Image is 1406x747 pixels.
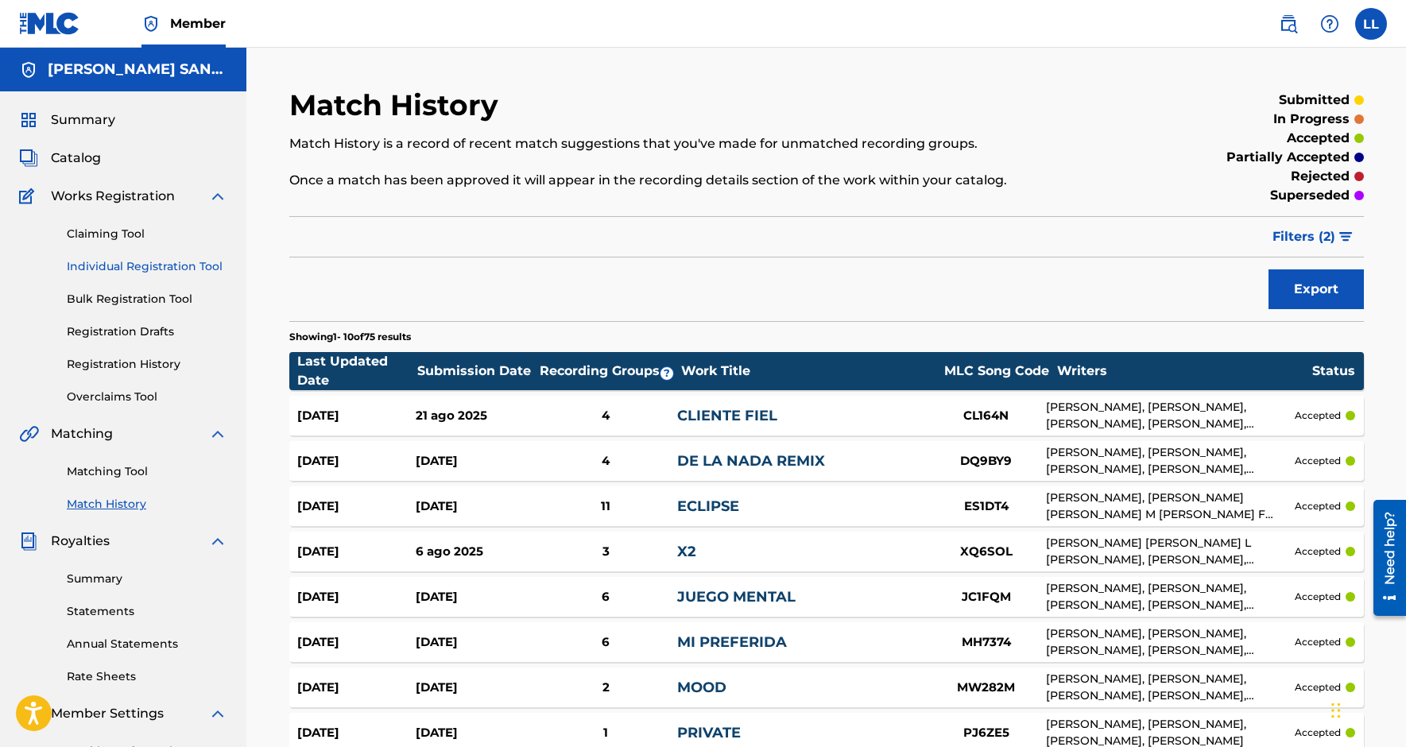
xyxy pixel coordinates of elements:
span: Member Settings [51,704,164,723]
a: Bulk Registration Tool [67,291,227,308]
span: Royalties [51,532,110,551]
p: accepted [1295,499,1341,513]
div: [DATE] [416,452,534,470]
div: CL164N [927,407,1046,425]
div: Work Title [681,362,935,381]
div: [DATE] [297,679,416,697]
h2: Match History [289,87,506,123]
img: filter [1339,232,1353,242]
button: Export [1268,269,1364,309]
button: Filters (2) [1263,217,1364,257]
div: [PERSON_NAME], [PERSON_NAME], [PERSON_NAME], [PERSON_NAME], [PERSON_NAME] [PERSON_NAME] [PERSON_N... [1046,444,1296,478]
span: Works Registration [51,187,175,206]
a: Summary [67,571,227,587]
div: 6 ago 2025 [416,543,534,561]
p: rejected [1291,167,1350,186]
div: [DATE] [297,724,416,742]
div: [DATE] [416,633,534,652]
a: Rate Sheets [67,668,227,685]
div: [DATE] [416,724,534,742]
div: XQ6SOL [927,543,1046,561]
a: Overclaims Tool [67,389,227,405]
div: [DATE] [297,452,416,470]
div: Arrastrar [1331,687,1341,734]
p: Showing 1 - 10 of 75 results [289,330,411,344]
div: [DATE] [416,588,534,606]
p: accepted [1295,408,1341,423]
p: partially accepted [1226,148,1350,167]
div: Last Updated Date [297,352,416,390]
img: expand [208,532,227,551]
div: 21 ago 2025 [416,407,534,425]
img: Accounts [19,60,38,79]
img: Catalog [19,149,38,168]
div: [PERSON_NAME], [PERSON_NAME] [PERSON_NAME] M [PERSON_NAME] F [PERSON_NAME] [PERSON_NAME], [PERSON... [1046,490,1296,523]
img: Works Registration [19,187,40,206]
img: expand [208,187,227,206]
div: 4 [534,452,676,470]
div: Writers [1057,362,1311,381]
p: accepted [1295,635,1341,649]
a: DE LA NADA REMIX [677,452,825,470]
img: help [1320,14,1339,33]
a: Matching Tool [67,463,227,480]
div: 6 [534,588,676,606]
div: [PERSON_NAME], [PERSON_NAME], [PERSON_NAME], [PERSON_NAME], [PERSON_NAME], [PERSON_NAME], [PERSON... [1046,625,1296,659]
img: Matching [19,424,39,443]
div: 1 [534,724,676,742]
div: 11 [534,497,676,516]
a: ECLIPSE [677,497,739,515]
a: MOOD [677,679,726,696]
img: Royalties [19,532,38,551]
p: Match History is a record of recent match suggestions that you've made for unmatched recording gr... [289,134,1117,153]
div: [PERSON_NAME] [PERSON_NAME] L [PERSON_NAME], [PERSON_NAME], [PERSON_NAME], [PERSON_NAME], [PERSON... [1046,535,1296,568]
a: Registration History [67,356,227,373]
img: Top Rightsholder [141,14,161,33]
p: accepted [1295,590,1341,604]
a: PRIVATE [677,724,741,741]
div: MW282M [927,679,1046,697]
div: DQ9BY9 [927,452,1046,470]
div: [DATE] [297,497,416,516]
div: [DATE] [416,497,534,516]
p: accepted [1295,544,1341,559]
a: Match History [67,496,227,513]
img: expand [208,424,227,443]
img: MLC Logo [19,12,80,35]
p: Once a match has been approved it will appear in the recording details section of the work within... [289,171,1117,190]
div: JC1FQM [927,588,1046,606]
div: 6 [534,633,676,652]
a: JUEGO MENTAL [677,588,796,606]
iframe: Resource Center [1361,493,1406,624]
div: MLC Song Code [937,362,1056,381]
p: accepted [1287,129,1350,148]
a: MI PREFERIDA [677,633,787,651]
div: [PERSON_NAME], [PERSON_NAME], [PERSON_NAME], [PERSON_NAME], [PERSON_NAME], [PERSON_NAME], [PERSON... [1046,671,1296,704]
span: Member [170,14,226,33]
span: Catalog [51,149,101,168]
a: CatalogCatalog [19,149,101,168]
div: [PERSON_NAME], [PERSON_NAME], [PERSON_NAME], [PERSON_NAME], [PERSON_NAME], [PERSON_NAME] [PERSON_... [1046,580,1296,613]
div: ES1DT4 [927,497,1046,516]
a: Annual Statements [67,636,227,652]
p: accepted [1295,726,1341,740]
div: Status [1312,362,1355,381]
div: User Menu [1355,8,1387,40]
p: superseded [1270,186,1350,205]
a: SummarySummary [19,110,115,130]
iframe: Chat Widget [1327,671,1406,747]
a: Public Search [1272,8,1304,40]
p: in progress [1273,110,1350,129]
span: Matching [51,424,113,443]
img: expand [208,704,227,723]
div: [PERSON_NAME], [PERSON_NAME], [PERSON_NAME], [PERSON_NAME], [PERSON_NAME], [PERSON_NAME] [1046,399,1296,432]
span: ? [660,367,673,380]
a: Registration Drafts [67,323,227,340]
p: submitted [1279,91,1350,110]
div: 3 [534,543,676,561]
span: Summary [51,110,115,130]
a: Statements [67,603,227,620]
a: X2 [677,543,696,560]
a: Claiming Tool [67,226,227,242]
